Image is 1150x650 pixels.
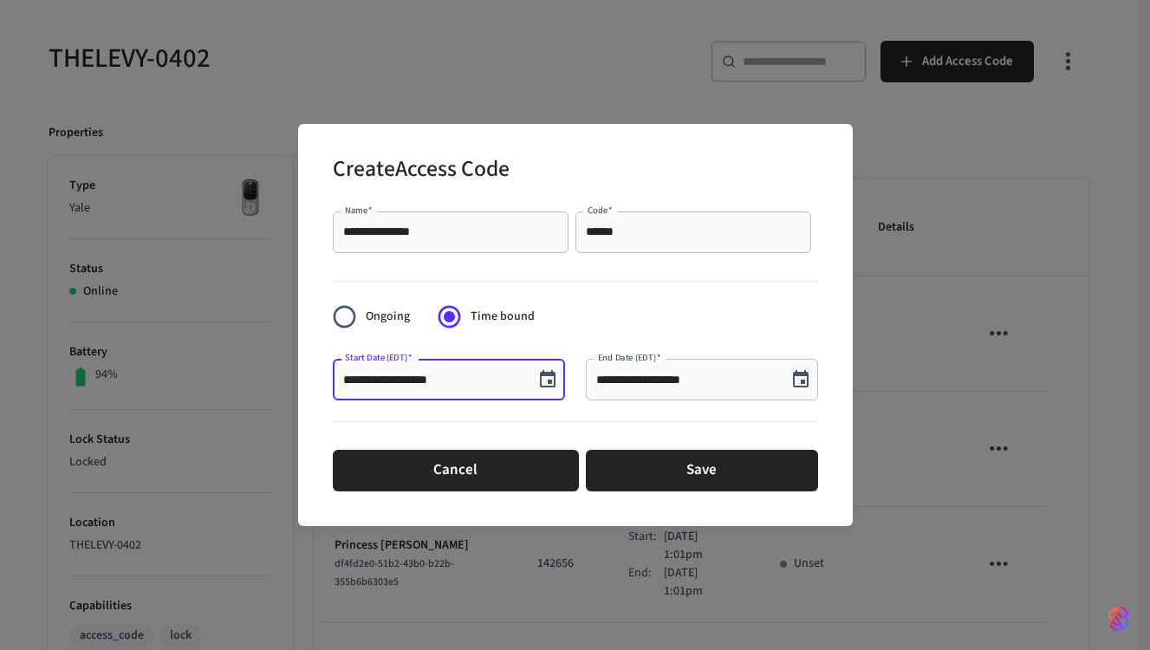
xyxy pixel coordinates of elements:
button: Choose date, selected date is Aug 28, 2025 [783,362,818,397]
button: Cancel [333,450,579,491]
h2: Create Access Code [333,145,510,198]
label: Start Date (EDT) [345,351,412,364]
label: Code [588,204,613,217]
button: Choose date, selected date is Sep 3, 2025 [530,362,565,397]
label: Name [345,204,373,217]
span: Ongoing [366,308,410,326]
img: SeamLogoGradient.69752ec5.svg [1108,605,1129,633]
label: End Date (EDT) [598,351,660,364]
button: Save [586,450,818,491]
span: Time bound [471,308,535,326]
